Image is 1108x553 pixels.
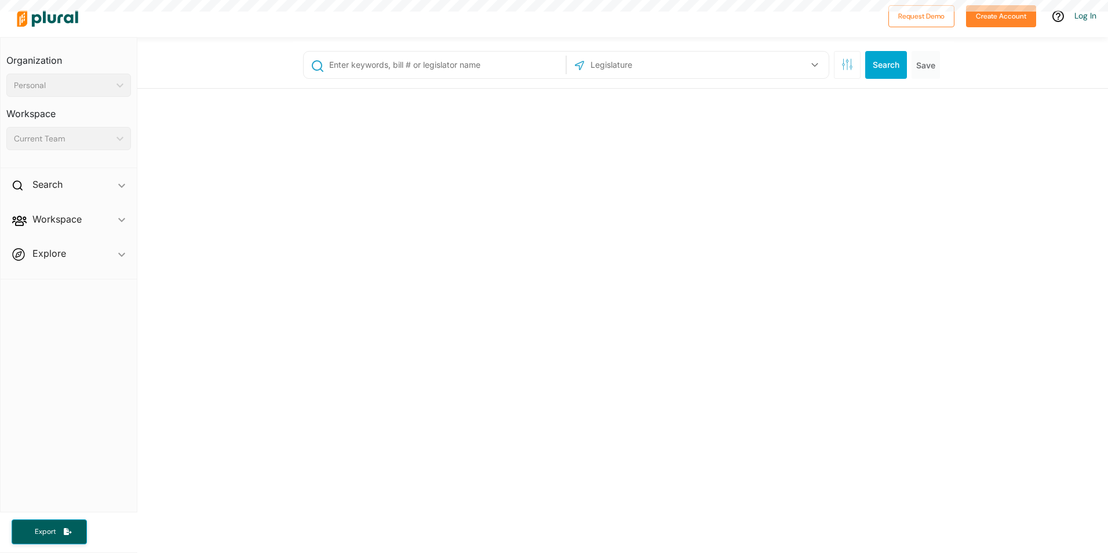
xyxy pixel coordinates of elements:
[328,54,563,76] input: Enter keywords, bill # or legislator name
[888,5,954,27] button: Request Demo
[888,9,954,21] a: Request Demo
[14,79,112,92] div: Personal
[14,133,112,145] div: Current Team
[1074,10,1096,21] a: Log In
[12,519,87,544] button: Export
[6,43,131,69] h3: Organization
[6,97,131,122] h3: Workspace
[865,51,907,79] button: Search
[841,59,853,68] span: Search Filters
[589,54,713,76] input: Legislature
[966,5,1036,27] button: Create Account
[27,527,64,537] span: Export
[966,9,1036,21] a: Create Account
[32,178,63,191] h2: Search
[912,51,940,79] button: Save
